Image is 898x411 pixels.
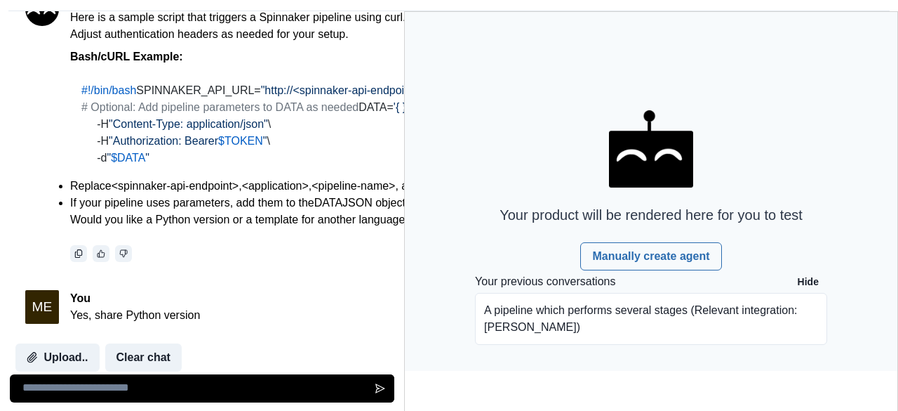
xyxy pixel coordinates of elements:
[70,290,200,307] p: You
[70,9,835,43] p: Here is a sample script that triggers a Spinnaker pipeline using curl. Ensure you have your Spinn...
[81,101,358,113] span: # Optional: Add pipeline parameters to DATA as needed
[105,344,182,372] button: Clear chat
[314,197,342,209] code: DATA
[484,302,818,336] p: A pipeline which performs several stages (Relevant integration: [PERSON_NAME])
[500,204,803,226] p: Your product will be rendered here for you to test
[70,245,87,262] button: Copy
[109,118,268,130] span: "Content-Type: application/json"
[789,270,827,293] button: Hide
[112,180,239,192] code: <spinnaker-api-endpoint>
[115,245,132,262] button: thumbs_down
[242,180,309,192] code: <application>
[109,135,267,147] span: "Authorization: Bearer "
[70,195,835,211] li: If your pipeline uses parameters, add them to the JSON object.
[15,344,99,372] button: Upload..
[394,101,408,113] span: '{ }'
[609,110,693,188] img: AgentHost Logo
[93,245,109,262] button: thumbs_up
[70,211,835,228] p: Would you like a Python version or a template for another language?
[70,71,835,178] code: SPINNAKER_API_URL= TOKEN= DATA= curl -X POST \ -H \ -H \ -d
[70,51,183,63] strong: Bash/cURL Example:
[366,374,394,403] button: Send message
[218,135,263,147] span: $TOKEN
[107,152,149,164] span: " "
[70,307,200,324] p: Yes, share Python version
[81,84,136,96] span: #!/bin/bash
[70,178,835,195] li: Replace , , , and with your actual values.
[475,273,615,290] p: Your previous conversations
[111,152,145,164] span: $DATA
[32,300,53,313] div: M E
[311,180,395,192] code: <pipeline-name>
[580,242,721,270] a: Manually create agent
[261,84,629,96] span: "http://<spinnaker-api-endpoint>/pipelines/<application>/<pipeline-name>"
[475,293,827,351] a: A pipeline which performs several stages (Relevant integration: [PERSON_NAME])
